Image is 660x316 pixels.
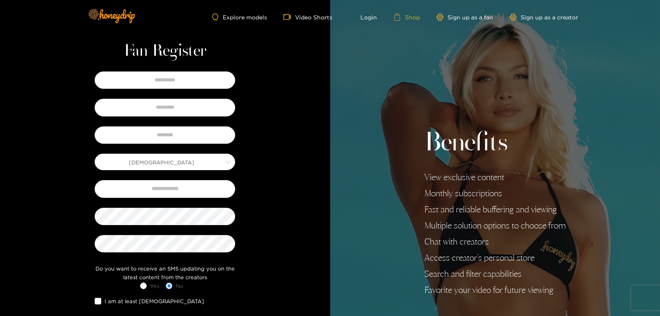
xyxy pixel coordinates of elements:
[424,269,566,279] li: Search and filter capabilities
[424,128,566,159] h2: Benefits
[424,253,566,263] li: Access creator's personal store
[101,297,207,305] span: I am at least [DEMOGRAPHIC_DATA]
[284,13,332,21] a: Video Shorts
[93,264,237,281] div: Do you want to receive an SMS updating you on the latest content from the creators
[284,13,295,21] span: video-camera
[349,13,377,21] a: Login
[95,156,235,168] span: Male
[393,13,420,21] a: Shop
[172,282,186,290] span: No
[147,282,162,290] span: Yes
[424,172,566,182] li: View exclusive content
[424,188,566,198] li: Monthly subscriptions
[510,14,578,21] a: Sign up as a creator
[424,221,566,230] li: Multiple solution options to choose from
[212,14,267,21] a: Explore models
[424,204,566,214] li: Fast and reliable buffering and viewing
[424,237,566,247] li: Chat with creators
[424,285,566,295] li: Favorite your video for future viewing
[436,14,493,21] a: Sign up as a fan
[124,41,206,61] h1: Fan Register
